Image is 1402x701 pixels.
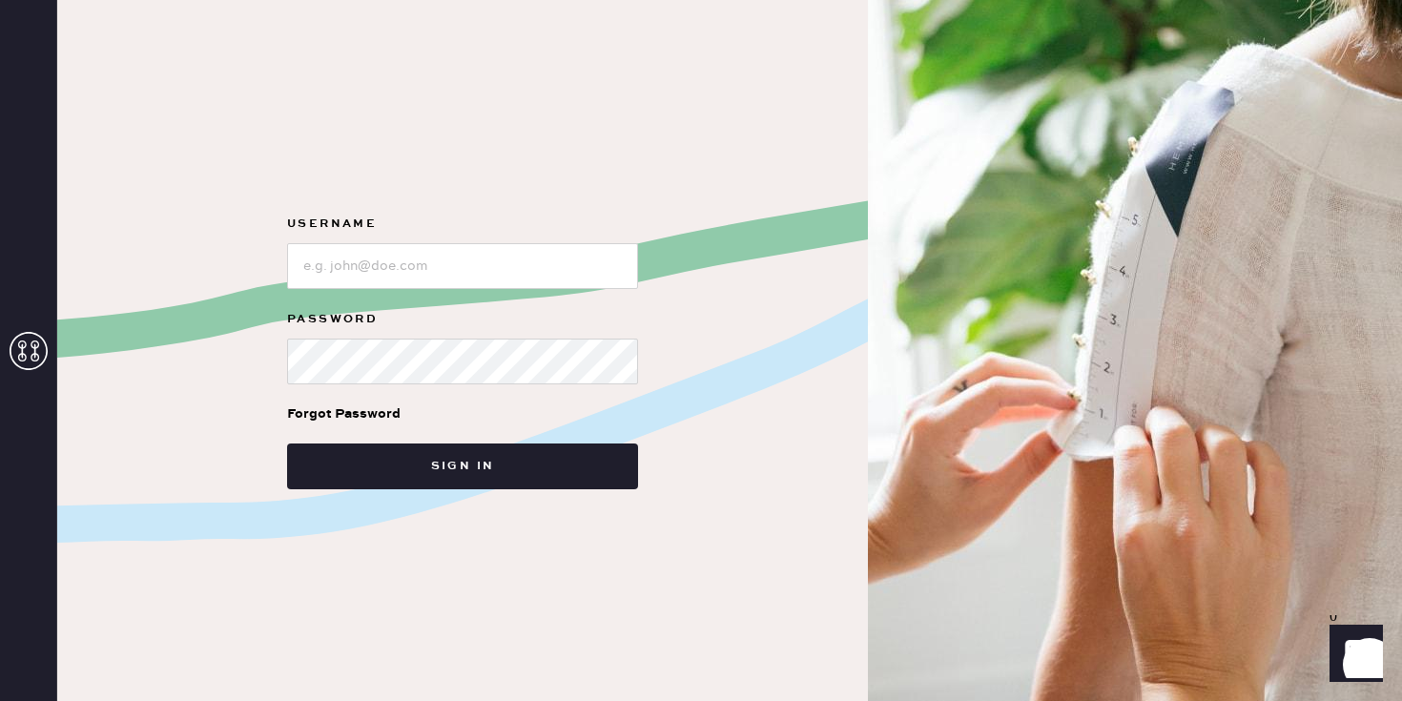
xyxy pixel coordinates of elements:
iframe: Front Chat [1311,615,1393,697]
div: Forgot Password [287,403,401,424]
button: Sign in [287,443,638,489]
input: e.g. john@doe.com [287,243,638,289]
label: Password [287,308,638,331]
a: Forgot Password [287,384,401,443]
label: Username [287,213,638,236]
